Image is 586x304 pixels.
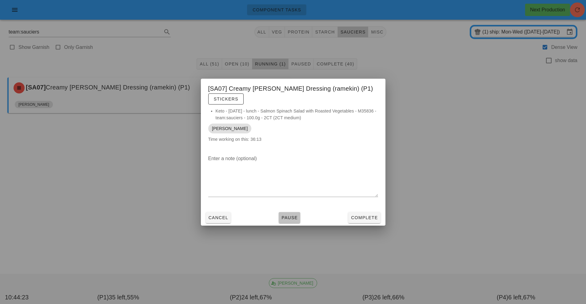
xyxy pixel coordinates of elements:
[216,108,378,121] li: Keto - [DATE] - lunch - Salmon Spinach Salad with Roasted Vegetables - M35836 - team:sauciers - 1...
[208,215,229,220] span: Cancel
[206,212,231,223] button: Cancel
[208,93,244,105] button: Stickers
[348,212,380,223] button: Complete
[281,215,298,220] span: Pause
[201,108,385,149] div: Time working on this: 36:13
[351,215,378,220] span: Complete
[212,124,248,133] span: [PERSON_NAME]
[279,212,300,223] button: Pause
[213,97,238,101] span: Stickers
[201,79,385,108] div: [SA07] Creamy [PERSON_NAME] Dressing (ramekin) (P1)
